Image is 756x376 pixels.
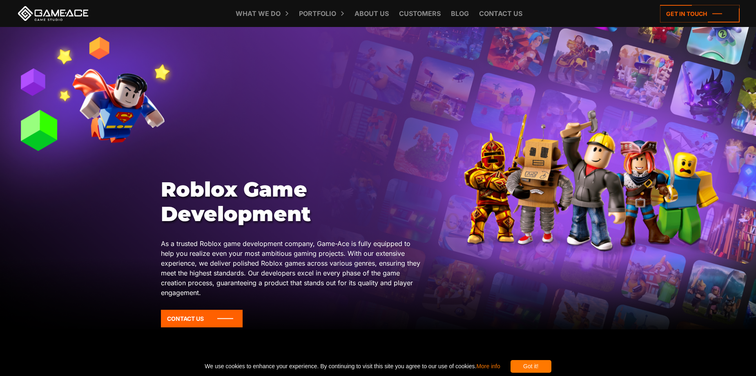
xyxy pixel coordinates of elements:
div: Got it! [511,360,551,373]
p: As a trusted Roblox game development company, Game-Ace is fully equipped to help you realize even... [161,239,421,298]
h1: Roblox Game Development [161,177,421,226]
a: Get in touch [660,5,740,22]
span: We use cookies to enhance your experience. By continuing to visit this site you agree to our use ... [205,360,500,373]
a: Contact Us [161,310,243,327]
a: More info [476,363,500,369]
